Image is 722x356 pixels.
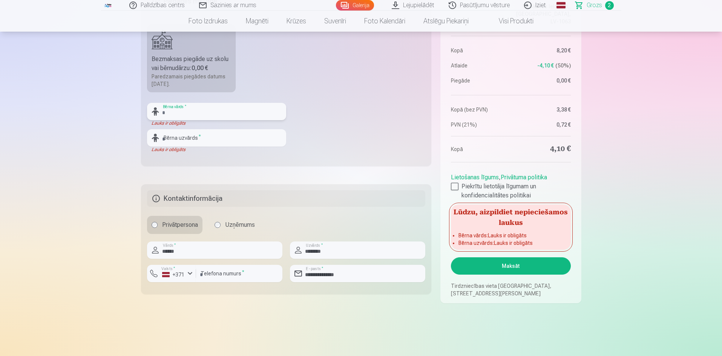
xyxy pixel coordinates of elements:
button: Valsts*+371 [147,265,196,282]
a: Lietošanas līgums [451,174,499,181]
a: Krūzes [277,11,315,32]
dt: Kopā [451,47,507,54]
b: 0,00 € [192,64,208,72]
dd: 8,20 € [515,47,571,54]
label: Uzņēmums [210,216,259,234]
span: 2 [605,1,614,10]
li: Bērna uzvārds : Lauks ir obligāts [458,239,563,247]
dt: Kopā (bez PVN) [451,106,507,113]
dd: 0,00 € [515,77,571,84]
p: Tirdzniecības vieta [GEOGRAPHIC_DATA], [STREET_ADDRESS][PERSON_NAME] [451,282,570,297]
dt: Piegāde [451,77,507,84]
div: Paredzamais piegādes datums [DATE]. [152,73,231,88]
h5: Kontaktinformācija [147,190,426,207]
dt: PVN (21%) [451,121,507,128]
div: Lauks ir obligāts [147,120,286,126]
a: Suvenīri [315,11,355,32]
button: Maksāt [451,257,570,275]
div: , [451,170,570,200]
div: Lauks ir obligāts [147,147,286,153]
img: /fa1 [104,3,112,8]
dd: 0,72 € [515,121,571,128]
dd: 3,38 € [515,106,571,113]
input: Uzņēmums [215,222,221,228]
input: Privātpersona [152,222,158,228]
h5: Lūdzu, aizpildiet nepieciešamos laukus [451,205,570,229]
dd: 4,10 € [515,144,571,154]
a: Privātuma politika [501,174,547,181]
label: Valsts [159,266,178,271]
span: 50 % [555,62,571,69]
li: Bērna vārds : Lauks ir obligāts [458,232,563,239]
dt: Atlaide [451,62,507,69]
a: Atslēgu piekariņi [414,11,478,32]
a: Magnēti [237,11,277,32]
div: +371 [162,271,185,278]
a: Visi produkti [478,11,543,32]
label: Piekrītu lietotāja līgumam un konfidencialitātes politikai [451,182,570,200]
label: Privātpersona [147,216,202,234]
span: Grozs [587,1,602,10]
span: -4,10 € [537,62,554,69]
a: Foto izdrukas [179,11,237,32]
dt: Kopā [451,144,507,154]
a: Foto kalendāri [355,11,414,32]
div: Bezmaksas piegāde uz skolu vai bērnudārzu : [152,55,231,73]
